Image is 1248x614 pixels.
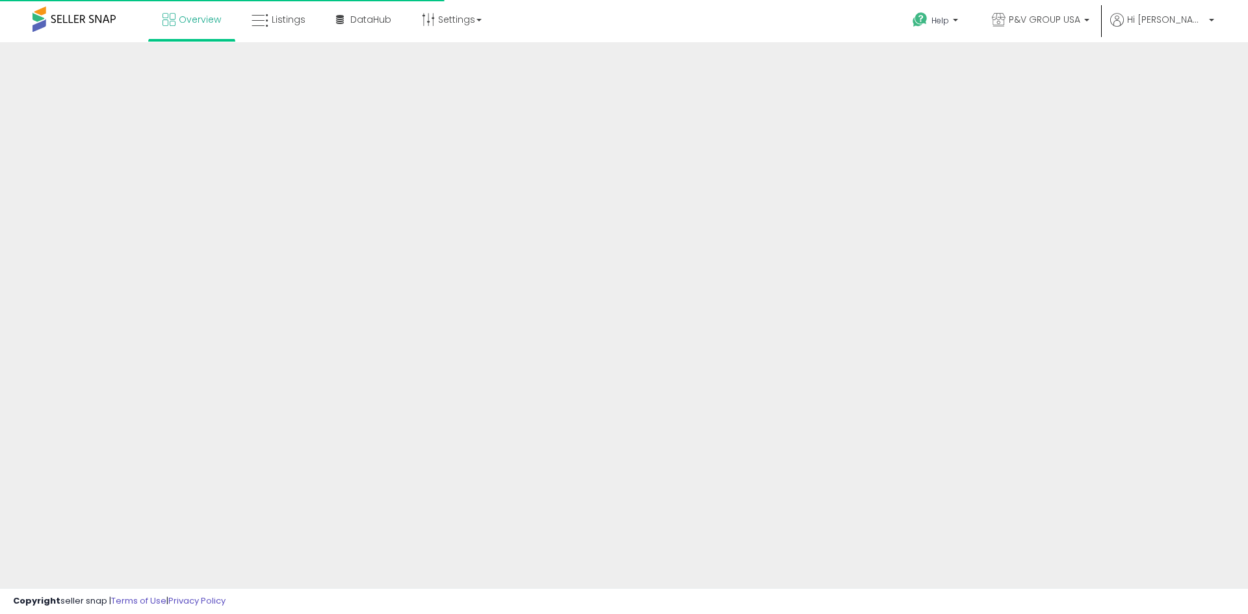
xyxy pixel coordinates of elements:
[1009,13,1080,26] span: P&V GROUP USA
[931,15,949,26] span: Help
[272,13,305,26] span: Listings
[1127,13,1205,26] span: Hi [PERSON_NAME]
[1110,13,1214,42] a: Hi [PERSON_NAME]
[912,12,928,28] i: Get Help
[350,13,391,26] span: DataHub
[902,2,971,42] a: Help
[179,13,221,26] span: Overview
